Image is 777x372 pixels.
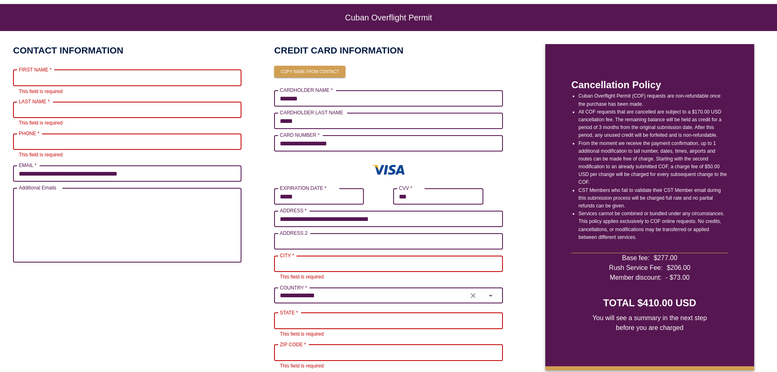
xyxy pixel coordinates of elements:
span: $ 206.00 [667,263,691,273]
p: This field is required [19,151,236,159]
p: Up to X email addresses separated by a comma [19,264,236,272]
label: LAST NAME * [19,98,50,105]
p: Cancellation Policy [571,78,728,92]
label: PHONE * [19,130,40,137]
label: COUNTRY * [280,284,307,291]
label: ZIP CODE * [280,341,306,348]
p: This field is required [280,362,497,370]
label: ADDRESS 2 [280,229,308,236]
label: EMAIL * [19,162,37,169]
button: Copy name from contact [274,66,345,78]
li: From the moment we receive the payment confirmation, up to 1 additional modification to tail numb... [578,140,728,187]
label: Additional Emails [19,184,56,191]
span: Member discount: [610,273,662,283]
span: You will see a summary in the next step before you are charged [587,313,712,333]
span: Rush Service Fee: [609,263,663,273]
label: EXPIRATION DATE * [280,185,326,192]
li: Services cannot be combined or bundled under any circumstances. This policy applies exclusively t... [578,210,728,241]
span: - $ 73.00 [666,273,690,283]
li: All COF requests that are cancelled are subject to a $170.00 USD cancellation fee. The remaining ... [578,108,728,140]
h4: TOTAL $410.00 USD [603,296,696,310]
label: ADDRESS * [280,207,307,214]
label: CARD NUMBER * [280,131,319,138]
p: This field is required [19,88,236,96]
span: Base fee: [622,253,650,263]
label: CITY * [280,252,294,259]
label: CARDHOLDER LAST NAME [280,109,343,116]
label: CARDHOLDER NAME * [280,87,333,94]
li: Cuban Overflight Permit (COF) requests are non-refundable once the purchase has been made. [578,92,728,108]
button: Open [482,290,500,301]
button: Clear [464,290,483,301]
p: This field is required [280,273,497,281]
label: STATE * [280,309,298,316]
h6: Cuban Overflight Permit [33,17,744,18]
h2: CONTACT INFORMATION [13,44,123,57]
label: CVV * [399,185,412,192]
h2: CREDIT CARD INFORMATION [274,44,503,57]
span: $ 277.00 [654,253,677,263]
li: CST Members who fail to validate their CST Member email during this submission process will be ch... [578,187,728,210]
p: This field is required [280,330,497,339]
p: This field is required [19,119,236,127]
label: FIRST NAME * [19,66,51,73]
